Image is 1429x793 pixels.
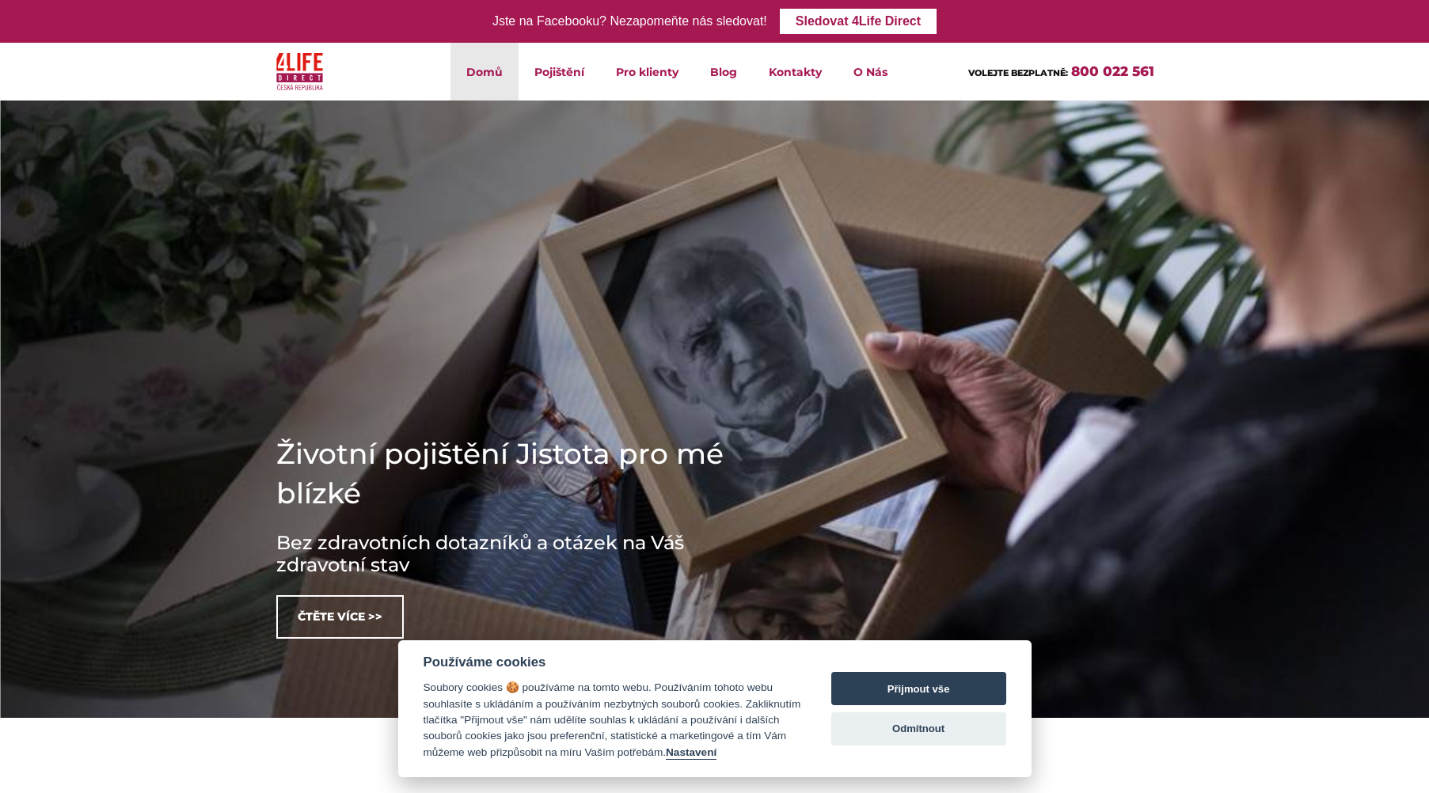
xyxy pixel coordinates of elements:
div: Soubory cookies 🍪 používáme na tomto webu. Používáním tohoto webu souhlasíte s ukládáním a použív... [424,680,801,761]
h1: Životní pojištění Jistota pro mé blízké [276,434,751,513]
img: 4Life Direct Česká republika logo [276,49,324,94]
a: Domů [450,43,519,101]
button: Odmítnout [831,712,1006,746]
a: Čtěte více >> [276,595,404,639]
button: Přijmout vše [831,672,1006,705]
button: Nastavení [666,746,716,760]
a: Sledovat 4Life Direct [780,9,937,34]
a: Kontakty [753,43,838,101]
div: Jste na Facebooku? Nezapomeňte nás sledovat! [492,10,767,33]
a: Blog [694,43,753,101]
span: VOLEJTE BEZPLATNĚ: [968,67,1068,78]
h3: Bez zdravotních dotazníků a otázek na Váš zdravotní stav [276,532,751,576]
a: 800 022 561 [1071,63,1154,79]
div: Používáme cookies [424,655,801,670]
